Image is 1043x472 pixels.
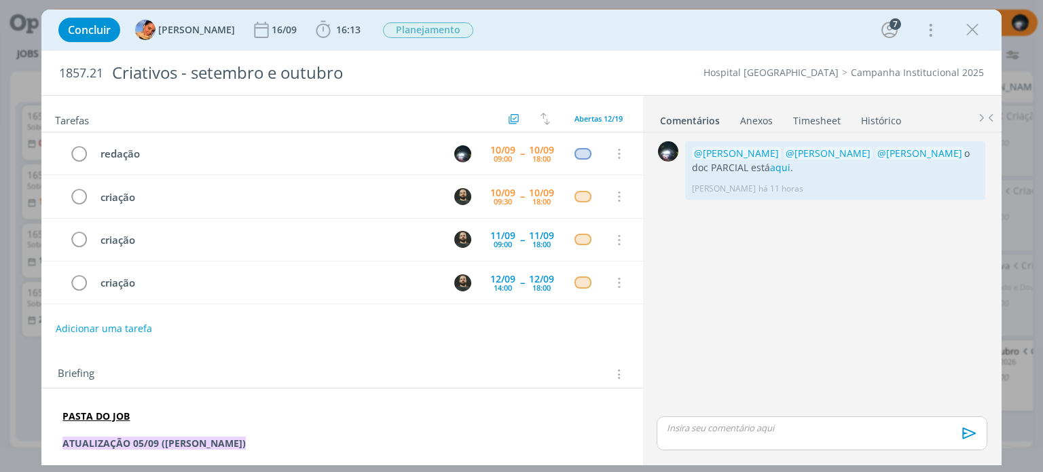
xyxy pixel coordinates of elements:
[494,198,512,205] div: 09:30
[890,18,901,30] div: 7
[758,183,803,195] span: há 11 horas
[382,22,474,39] button: Planejamento
[94,145,441,162] div: redação
[659,108,720,128] a: Comentários
[520,192,524,201] span: --
[62,410,130,422] a: PASTA DO JOB
[135,20,235,40] button: L[PERSON_NAME]
[703,66,839,79] a: Hospital [GEOGRAPHIC_DATA]
[62,437,246,450] strong: ATUALIZAÇÃO 05/09 ([PERSON_NAME])
[694,147,779,160] span: @[PERSON_NAME]
[94,189,441,206] div: criação
[453,186,473,206] button: P
[792,108,841,128] a: Timesheet
[453,230,473,250] button: P
[336,23,361,36] span: 16:13
[55,316,153,341] button: Adicionar uma tarefa
[532,198,551,205] div: 18:00
[860,108,902,128] a: Histórico
[786,147,871,160] span: @[PERSON_NAME]
[877,147,962,160] span: @[PERSON_NAME]
[494,155,512,162] div: 09:00
[135,20,155,40] img: L
[94,232,441,249] div: criação
[94,274,441,291] div: criação
[529,274,554,284] div: 12/09
[851,66,984,79] a: Campanha Institucional 2025
[454,231,471,248] img: P
[158,25,235,35] span: [PERSON_NAME]
[55,111,89,127] span: Tarefas
[541,113,550,125] img: arrow-down-up.svg
[770,161,790,174] a: aqui
[383,22,473,38] span: Planejamento
[453,315,473,335] button: K
[532,284,551,291] div: 18:00
[740,114,773,128] div: Anexos
[658,141,678,162] img: G
[529,145,554,155] div: 10/09
[490,188,515,198] div: 10/09
[272,25,299,35] div: 16/09
[494,284,512,291] div: 14:00
[490,231,515,240] div: 11/09
[490,145,515,155] div: 10/09
[59,66,103,81] span: 1857.21
[454,145,471,162] img: G
[490,274,515,284] div: 12/09
[454,188,471,205] img: P
[454,274,471,291] img: P
[520,149,524,158] span: --
[532,155,551,162] div: 18:00
[453,272,473,293] button: P
[106,56,593,90] div: Criativos - setembro e outubro
[879,19,900,41] button: 7
[41,10,1001,465] div: dialog
[529,231,554,240] div: 11/09
[453,143,473,164] button: G
[58,18,120,42] button: Concluir
[494,240,512,248] div: 09:00
[520,278,524,287] span: --
[529,188,554,198] div: 10/09
[520,235,524,244] span: --
[532,240,551,248] div: 18:00
[312,19,364,41] button: 16:13
[574,113,623,124] span: Abertas 12/19
[58,365,94,383] span: Briefing
[68,24,111,35] span: Concluir
[692,147,978,175] p: o doc PARCIAL está .
[692,183,756,195] p: [PERSON_NAME]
